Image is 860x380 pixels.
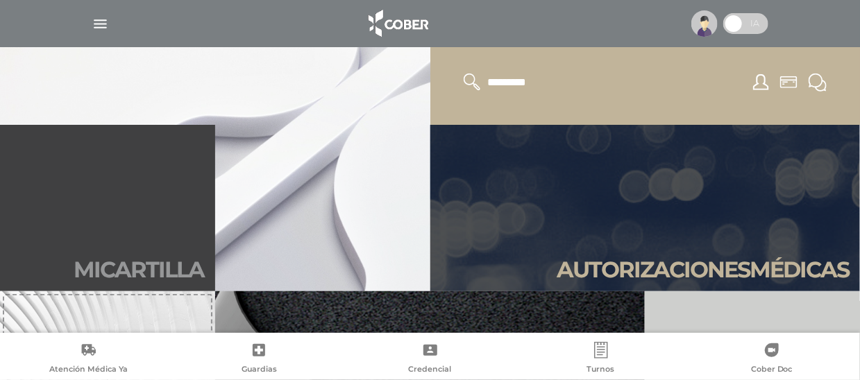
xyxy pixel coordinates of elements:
[409,364,452,377] span: Credencial
[3,342,174,377] a: Atención Médica Ya
[751,364,793,377] span: Cober Doc
[516,342,686,377] a: Turnos
[174,342,344,377] a: Guardias
[691,10,718,37] img: profile-placeholder.svg
[686,342,857,377] a: Cober Doc
[587,364,615,377] span: Turnos
[242,364,277,377] span: Guardias
[74,257,204,283] h2: Mi car tilla
[557,257,849,283] h2: Autori zaciones médicas
[344,342,515,377] a: Credencial
[49,364,128,377] span: Atención Médica Ya
[361,7,434,40] img: logo_cober_home-white.png
[92,15,109,33] img: Cober_menu-lines-white.svg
